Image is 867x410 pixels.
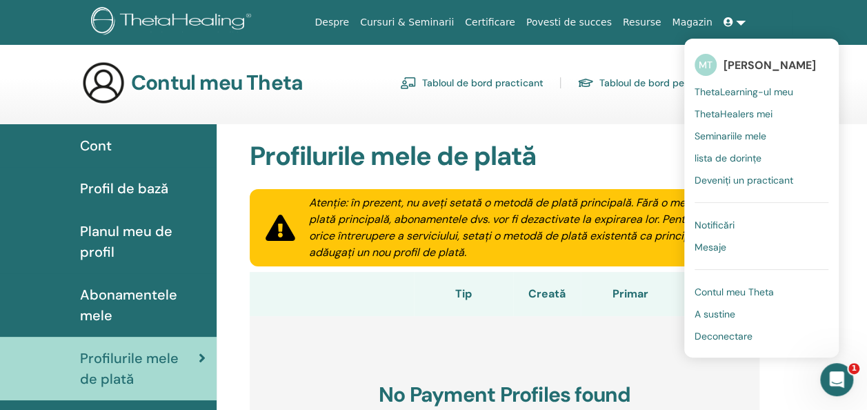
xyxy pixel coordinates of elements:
th: Primar [581,272,681,316]
th: Tip [414,272,513,316]
th: Creată [513,272,581,316]
img: logo.png [91,7,256,38]
a: Cursuri & Seminarii [355,10,459,35]
span: A sustine [695,308,735,320]
span: [PERSON_NAME] [724,58,816,72]
a: Notificări [695,214,828,236]
span: 1 [848,363,859,374]
a: Tabloul de bord practicant [400,72,544,94]
img: graduation-cap.svg [577,77,594,89]
a: lista de dorințe [695,147,828,169]
a: Povesti de succes [521,10,617,35]
a: Certificare [459,10,521,35]
span: ThetaHealers mei [695,108,773,120]
a: Magazin [666,10,717,35]
a: A sustine [695,303,828,325]
span: Deveniți un practicant [695,174,793,186]
div: Atenție: în prezent, nu aveți setată o metodă de plată principală. Fără o metodă de plată princip... [292,195,759,261]
a: Despre [309,10,355,35]
iframe: Intercom live chat [820,363,853,396]
a: Contul meu Theta [695,281,828,303]
a: Seminariile mele [695,125,828,147]
a: MT[PERSON_NAME] [695,49,828,81]
span: Profil de bază [80,178,168,199]
span: Planul meu de profil [80,221,206,262]
h3: Contul meu Theta [131,70,303,95]
a: ThetaHealers mei [695,103,828,125]
a: Mesaje [695,236,828,258]
h2: Profilurile mele de plată [241,141,768,173]
span: Deconectare [695,330,753,342]
span: Seminariile mele [695,130,766,142]
img: generic-user-icon.jpg [81,61,126,105]
span: Cont [80,135,112,156]
span: Mesaje [695,241,726,253]
span: lista de dorințe [695,152,761,164]
span: Notificări [695,219,735,231]
span: Abonamentele mele [80,284,206,326]
span: MT [695,54,717,76]
img: chalkboard-teacher.svg [400,77,417,89]
a: Resurse [617,10,667,35]
a: Deconectare [695,325,828,347]
span: ThetaLearning-ul meu [695,86,793,98]
a: Tabloul de bord pentru studenți [577,72,744,94]
span: Contul meu Theta [695,286,774,298]
a: Deveniți un practicant [695,169,828,191]
span: Profilurile mele de plată [80,348,199,389]
a: ThetaLearning-ul meu [695,81,828,103]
